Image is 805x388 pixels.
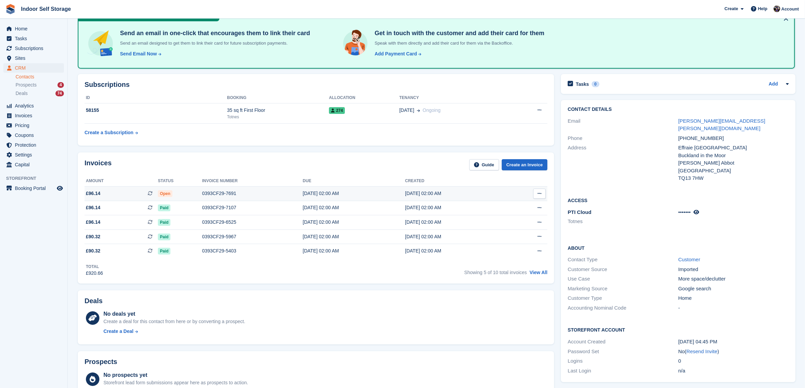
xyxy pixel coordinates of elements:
span: Coupons [15,130,55,140]
div: 0393CF29-7691 [202,190,303,197]
p: Send an email designed to get them to link their card for future subscription payments. [117,40,310,47]
div: Total [86,264,103,270]
div: [DATE] 02:00 AM [405,219,507,226]
span: Account [781,6,799,13]
div: Storefront lead form submissions appear here as prospects to action. [103,379,248,386]
span: Prospects [16,82,37,88]
a: Indoor Self Storage [18,3,74,15]
th: Created [405,176,507,187]
div: Create a Deal [103,328,134,335]
div: Buckland in the Moor [678,152,789,160]
img: get-in-touch-e3e95b6451f4e49772a6039d3abdde126589d6f45a760754adfa51be33bf0f70.svg [341,29,369,57]
a: Create a Subscription [85,126,138,139]
h2: Prospects [85,358,117,366]
div: Totnes [227,114,329,120]
div: [DATE] 02:00 AM [405,247,507,254]
th: Tenancy [399,93,510,103]
div: [DATE] 04:45 PM [678,338,789,346]
div: [DATE] 02:00 AM [405,204,507,211]
div: 58155 [85,107,227,114]
span: Booking Portal [15,184,55,193]
div: [DATE] 02:00 AM [303,247,405,254]
span: PTI Cloud [568,209,591,215]
div: 0 [592,81,599,87]
th: ID [85,93,227,103]
div: Create a Subscription [85,129,134,136]
span: Deals [16,90,28,97]
a: menu [3,150,64,160]
span: Paid [158,204,170,211]
a: Prospects 4 [16,81,64,89]
h2: Storefront Account [568,326,789,333]
th: Invoice number [202,176,303,187]
a: Guide [469,159,499,170]
span: Paid [158,248,170,254]
span: Capital [15,160,55,169]
span: Help [758,5,767,12]
span: £90.32 [86,247,100,254]
a: menu [3,111,64,120]
div: 0393CF29-5403 [202,247,303,254]
div: 4 [57,82,64,88]
th: Allocation [329,93,399,103]
a: Create an Invoice [502,159,548,170]
a: Create a Deal [103,328,245,335]
div: £920.66 [86,270,103,277]
h2: Access [568,197,789,203]
div: n/a [678,367,789,375]
span: £96.14 [86,204,100,211]
a: Preview store [56,184,64,192]
a: menu [3,53,64,63]
span: Create [725,5,738,12]
div: No [678,348,789,356]
div: Send Email Now [120,50,157,57]
span: CRM [15,63,55,73]
div: [PHONE_NUMBER] [678,135,789,142]
th: Booking [227,93,329,103]
a: menu [3,130,64,140]
div: Home [678,294,789,302]
div: Email [568,117,678,132]
h2: Contact Details [568,107,789,112]
div: Account Created [568,338,678,346]
div: [DATE] 02:00 AM [405,233,507,240]
a: Deals 74 [16,90,64,97]
div: 74 [55,91,64,96]
div: - [678,304,789,312]
span: Analytics [15,101,55,111]
span: Settings [15,150,55,160]
h4: Get in touch with the customer and add their card for them [372,29,544,37]
span: Paid [158,234,170,240]
div: Logins [568,357,678,365]
h2: Invoices [85,159,112,170]
span: Protection [15,140,55,150]
div: 0393CF29-6525 [202,219,303,226]
div: Address [568,144,678,182]
h4: Send an email in one-click that encourages them to link their card [117,29,310,37]
div: Add Payment Card [375,50,417,57]
div: Imported [678,266,789,273]
span: £90.32 [86,233,100,240]
div: No deals yet [103,310,245,318]
span: Paid [158,219,170,226]
div: [PERSON_NAME] Abbot [678,159,789,167]
span: Home [15,24,55,33]
span: [DATE] [399,107,414,114]
a: menu [3,44,64,53]
span: Subscriptions [15,44,55,53]
div: More space/declutter [678,275,789,283]
a: View All [529,270,547,275]
a: menu [3,34,64,43]
th: Amount [85,176,158,187]
div: Password Set [568,348,678,356]
a: Add [769,80,778,88]
div: [DATE] 02:00 AM [303,204,405,211]
div: Last Login [568,367,678,375]
img: send-email-b5881ef4c8f827a638e46e229e590028c7e36e3a6c99d2365469aff88783de13.svg [87,29,115,57]
span: Storefront [6,175,67,182]
span: 274 [329,107,345,114]
a: menu [3,24,64,33]
div: TQ13 7HW [678,174,789,182]
th: Due [303,176,405,187]
span: Ongoing [423,107,441,113]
